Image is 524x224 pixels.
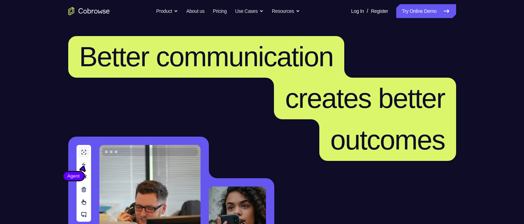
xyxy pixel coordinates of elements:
[351,4,364,18] a: Log In
[213,4,227,18] a: Pricing
[235,4,264,18] button: Use Cases
[272,4,300,18] button: Resources
[396,4,456,18] a: Try Online Demo
[285,83,445,114] span: creates better
[79,41,334,72] span: Better communication
[68,7,110,15] a: Go to the home page
[63,173,84,180] span: Agent
[367,7,368,15] span: /
[330,124,445,155] span: outcomes
[186,4,204,18] a: About us
[156,4,178,18] button: Product
[371,4,388,18] a: Register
